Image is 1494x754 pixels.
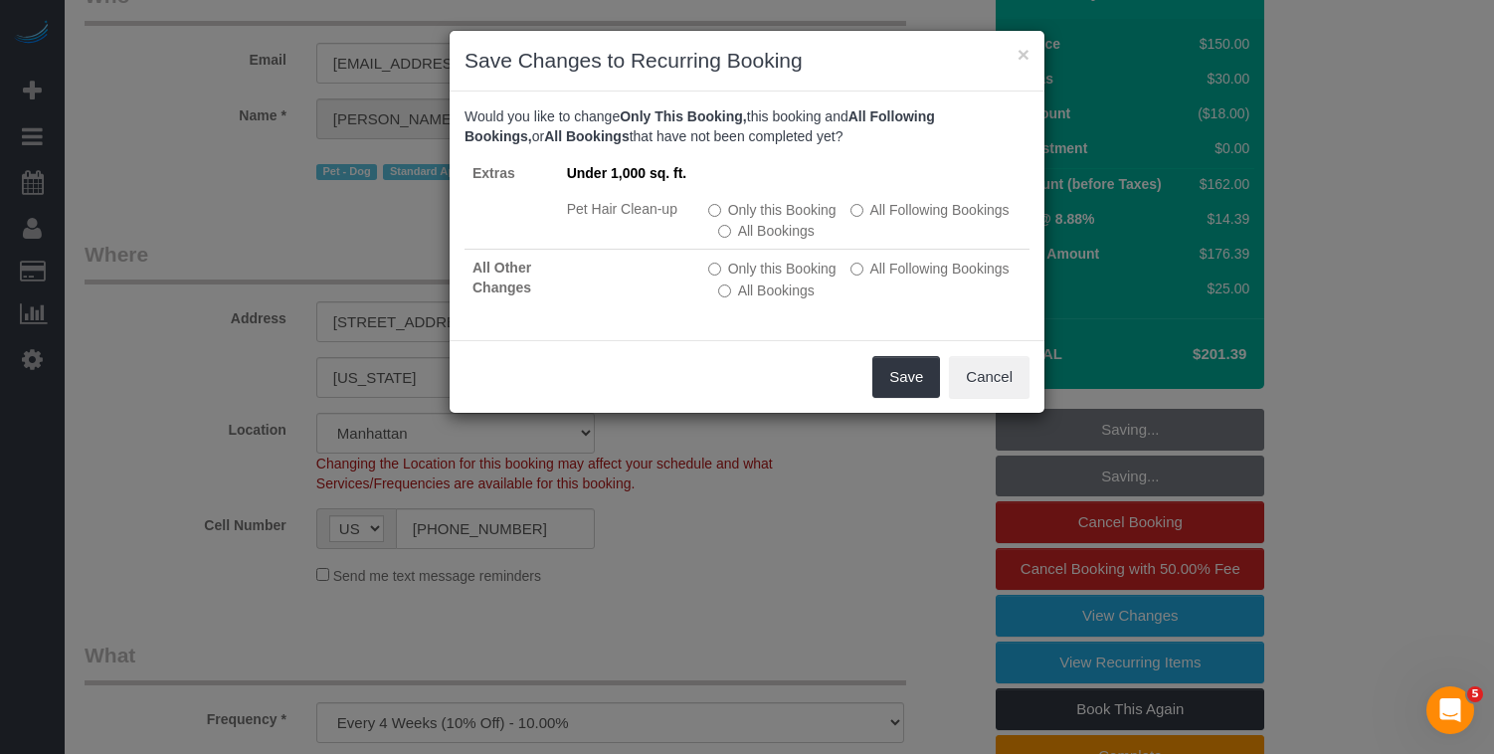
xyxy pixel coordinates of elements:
b: All Bookings [544,128,630,144]
td: Pet Hair Clean-up [559,191,700,250]
td: Under 1,000 sq. ft. [559,155,700,191]
strong: All Other Changes [472,260,531,295]
input: All Following Bookings [850,204,863,217]
input: Only this Booking [708,204,721,217]
input: All Bookings [718,284,731,297]
input: Only this Booking [708,263,721,276]
button: Cancel [949,356,1029,398]
input: All Bookings [718,225,731,238]
input: All Following Bookings [850,263,863,276]
p: Would you like to change this booking and or that have not been completed yet? [465,106,1029,146]
label: All other bookings in the series will remain the same. [708,200,837,220]
button: × [1018,44,1029,65]
label: All bookings that have not been completed yet will be changed. [718,221,815,241]
b: Only This Booking, [620,108,747,124]
label: All bookings that have not been completed yet will be changed. [718,281,815,300]
span: 5 [1467,686,1483,702]
strong: Extras [472,165,515,181]
label: This and all the bookings after it will be changed. [850,259,1010,279]
iframe: Intercom live chat [1426,686,1474,734]
button: Save [872,356,940,398]
h3: Save Changes to Recurring Booking [465,46,1029,76]
label: This and all the bookings after it will be changed. [850,200,1010,220]
label: All other bookings in the series will remain the same. [708,259,837,279]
